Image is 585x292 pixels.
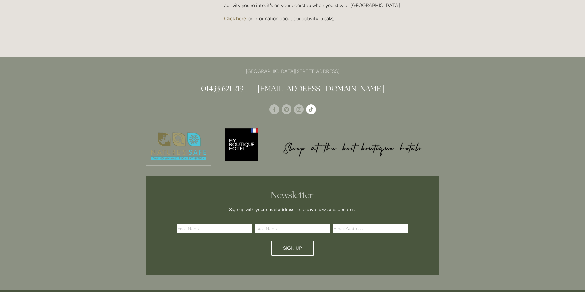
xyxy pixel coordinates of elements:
[201,84,244,93] a: 01433 621 219
[282,104,291,114] a: Pinterest
[269,104,279,114] a: Losehill House Hotel & Spa
[179,190,406,201] h2: Newsletter
[179,206,406,213] p: Sign up with your email address to receive news and updates.
[294,104,304,114] a: Instagram
[222,127,439,161] img: My Boutique Hotel - Logo
[222,127,439,161] a: My Boutique Hotel - Logo
[333,224,408,233] input: Email Address
[271,241,314,256] button: Sign Up
[306,104,316,114] a: TikTok
[146,67,439,75] p: [GEOGRAPHIC_DATA][STREET_ADDRESS]
[224,14,439,23] p: for information about our activity breaks.
[255,224,330,233] input: Last Name
[283,245,302,251] span: Sign Up
[224,16,246,21] a: Click here
[257,84,384,93] a: [EMAIL_ADDRESS][DOMAIN_NAME]
[146,127,212,166] img: Nature's Safe - Logo
[177,224,252,233] input: First Name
